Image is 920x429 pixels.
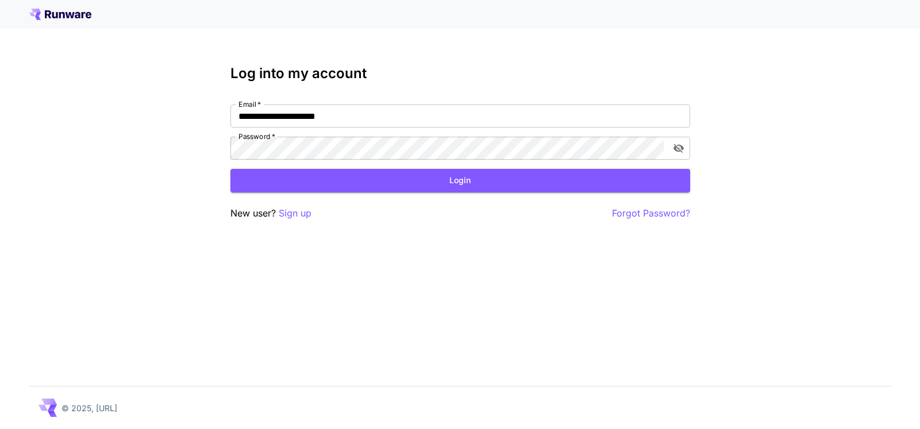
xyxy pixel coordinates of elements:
h3: Log into my account [230,65,690,82]
button: Login [230,169,690,192]
button: Forgot Password? [612,206,690,221]
p: © 2025, [URL] [61,402,117,414]
button: toggle password visibility [668,138,689,159]
button: Sign up [279,206,311,221]
p: New user? [230,206,311,221]
label: Email [238,99,261,109]
label: Password [238,132,275,141]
